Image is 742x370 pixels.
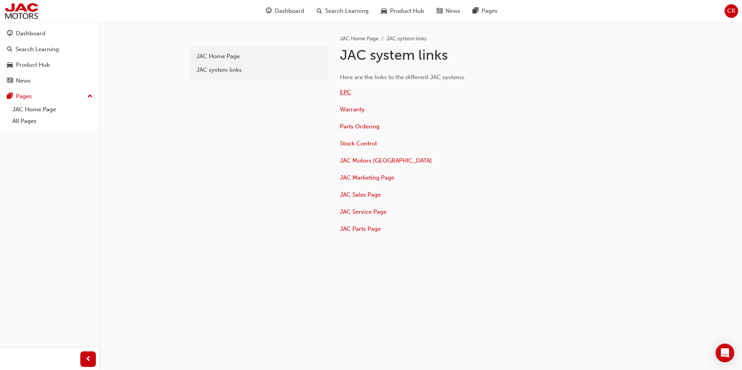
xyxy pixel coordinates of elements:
div: News [16,76,31,85]
a: Warranty [340,106,365,113]
button: CR [725,4,738,18]
a: JAC system links [192,63,324,77]
div: Pages [16,92,32,101]
span: pages-icon [473,6,478,16]
li: JAC system links [387,35,426,43]
a: JAC Sales Page [340,191,381,198]
span: news-icon [7,78,13,85]
button: Pages [3,89,96,104]
span: search-icon [7,46,12,53]
a: guage-iconDashboard [260,3,310,19]
span: Here are the links to the different JAC systems. [340,74,466,81]
a: EPC [340,89,351,96]
a: Search Learning [3,42,96,57]
span: news-icon [437,6,442,16]
div: Open Intercom Messenger [716,344,734,362]
span: search-icon [317,6,322,16]
a: JAC Motors [GEOGRAPHIC_DATA] [340,157,432,164]
a: Dashboard [3,26,96,41]
a: JAC Marketing Page [340,174,394,181]
span: car-icon [381,6,387,16]
div: Dashboard [16,29,45,38]
a: JAC Home Page [9,104,96,116]
a: Stock Control [340,140,377,147]
a: search-iconSearch Learning [310,3,375,19]
a: All Pages [9,115,96,127]
span: guage-icon [266,6,272,16]
a: car-iconProduct Hub [375,3,430,19]
span: up-icon [87,92,93,102]
a: JAC Home Page [192,50,324,63]
span: prev-icon [85,354,91,364]
img: jac-portal [4,2,39,20]
div: JAC Home Page [196,52,321,61]
span: pages-icon [7,93,13,100]
a: News [3,74,96,88]
span: Product Hub [390,7,424,16]
a: Product Hub [3,58,96,72]
span: guage-icon [7,30,13,37]
span: Dashboard [275,7,304,16]
div: JAC system links [196,66,321,74]
span: car-icon [7,62,13,69]
h1: JAC system links [340,47,595,64]
a: JAC Parts Page [340,225,381,232]
span: Pages [482,7,498,16]
a: news-iconNews [430,3,466,19]
button: DashboardSearch LearningProduct HubNews [3,25,96,89]
a: JAC Home Page [340,35,379,42]
span: CR [727,7,735,16]
div: Search Learning [16,45,59,54]
span: News [446,7,460,16]
a: pages-iconPages [466,3,504,19]
a: JAC Service Page [340,208,387,215]
a: Parts Ordering [340,123,380,130]
span: Search Learning [325,7,369,16]
div: Product Hub [16,61,50,69]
